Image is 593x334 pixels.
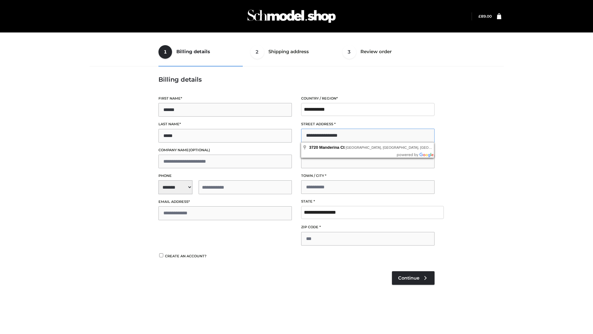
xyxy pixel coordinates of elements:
[301,96,435,101] label: Country / Region
[245,4,338,28] img: Schmodel Admin 964
[158,76,435,83] h3: Billing details
[478,14,481,19] span: £
[301,199,435,204] label: State
[158,96,292,101] label: First name
[392,271,435,285] a: Continue
[158,147,292,153] label: Company name
[189,148,210,152] span: (optional)
[319,145,345,150] span: Manderina Ct
[158,199,292,205] label: Email address
[301,173,435,179] label: Town / City
[346,146,456,149] span: [GEOGRAPHIC_DATA], [GEOGRAPHIC_DATA], [GEOGRAPHIC_DATA]
[309,145,318,150] span: 3720
[478,14,492,19] a: £89.00
[165,254,207,258] span: Create an account?
[158,121,292,127] label: Last name
[398,275,419,281] span: Continue
[301,224,435,230] label: ZIP Code
[158,173,292,179] label: Phone
[478,14,492,19] bdi: 89.00
[301,121,435,127] label: Street address
[158,253,164,257] input: Create an account?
